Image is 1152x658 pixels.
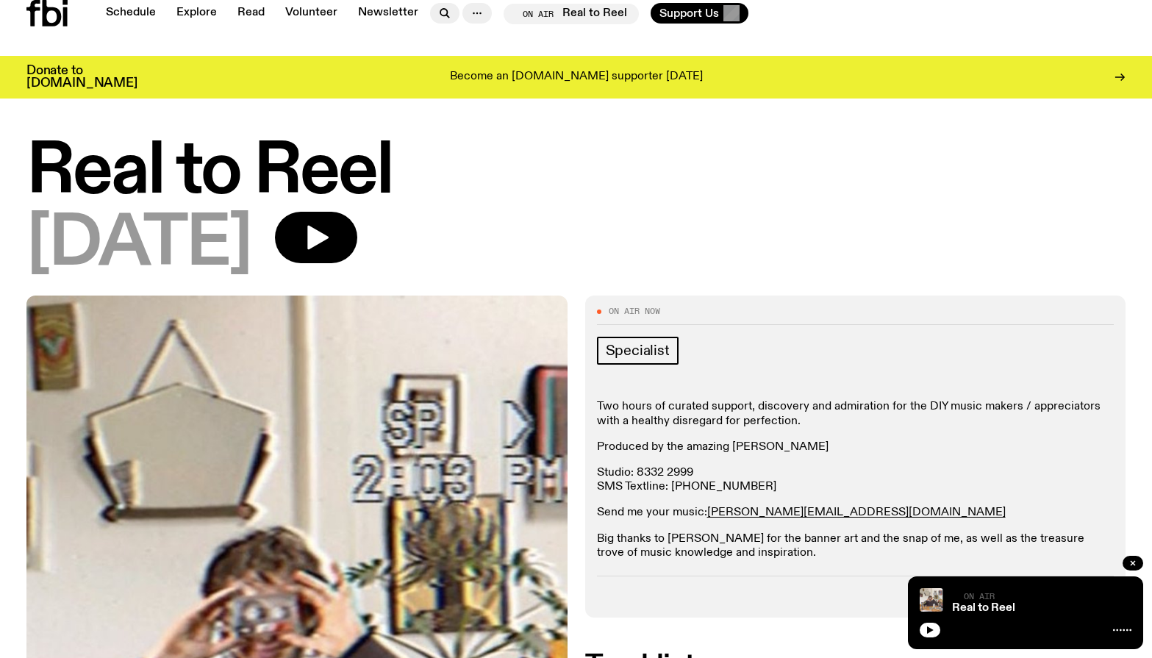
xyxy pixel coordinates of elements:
a: Newsletter [349,3,427,24]
button: On AirReal to Reel [504,4,639,24]
h3: Donate to [DOMAIN_NAME] [26,65,137,90]
span: On Air [523,9,554,18]
p: Two hours of curated support, discovery and admiration for the DIY music makers / appreciators wi... [597,400,1115,428]
a: Explore [168,3,226,24]
a: Specialist [597,337,679,365]
p: Send me your music: [597,506,1115,520]
img: Jasper Craig Adams holds a vintage camera to his eye, obscuring his face. He is wearing a grey ju... [920,588,943,612]
p: Studio: 8332 2999 SMS Textline: [PHONE_NUMBER] [597,466,1115,494]
span: On Air Now [609,307,660,315]
a: Schedule [97,3,165,24]
p: Big thanks to [PERSON_NAME] for the banner art and the snap of me, as well as the treasure trove ... [597,532,1115,560]
a: Read [229,3,273,24]
span: On Air [964,591,995,601]
a: Real to Reel [952,602,1015,614]
span: Specialist [606,343,670,359]
button: Support Us [651,3,748,24]
span: [DATE] [26,212,251,278]
p: Produced by the amazing [PERSON_NAME] [597,440,1115,454]
h1: Real to Reel [26,140,1126,206]
a: Volunteer [276,3,346,24]
span: Support Us [659,7,719,20]
a: [PERSON_NAME][EMAIL_ADDRESS][DOMAIN_NAME] [707,507,1006,518]
p: Become an [DOMAIN_NAME] supporter [DATE] [450,71,703,84]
